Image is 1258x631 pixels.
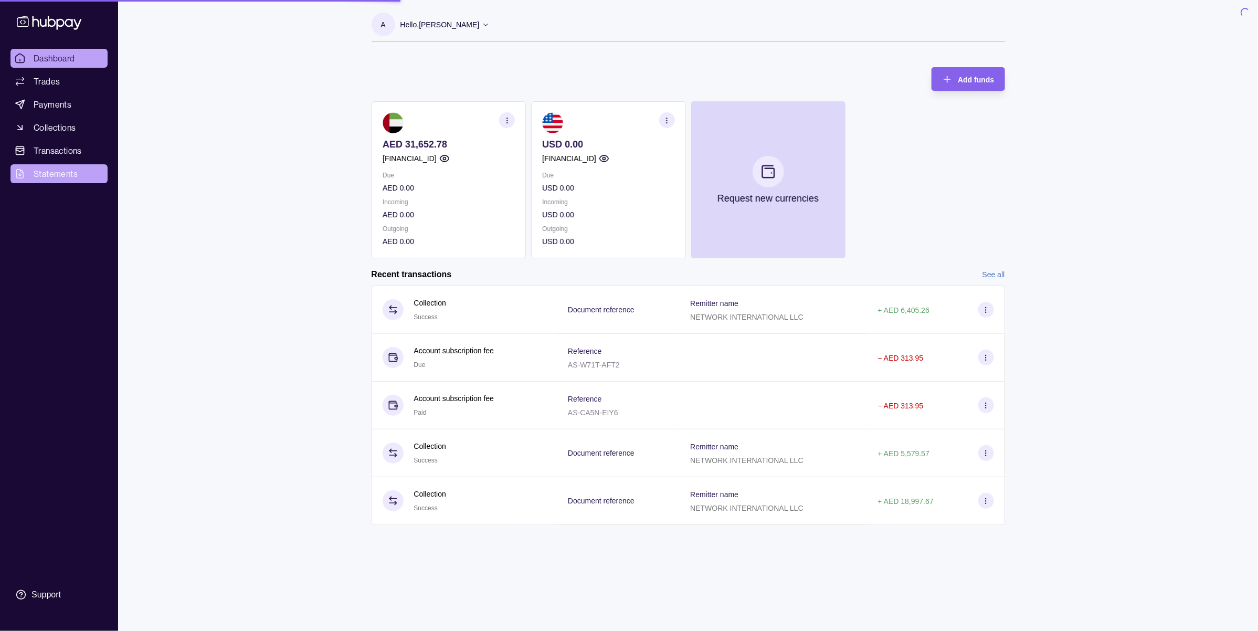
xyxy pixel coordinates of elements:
p: USD 0.00 [542,209,674,220]
p: Remitter name [690,443,738,451]
span: Payments [34,98,71,111]
p: [FINANCIAL_ID] [383,153,437,164]
span: Trades [34,75,60,88]
p: Document reference [568,449,635,457]
p: AED 0.00 [383,236,515,247]
p: NETWORK INTERNATIONAL LLC [690,313,803,321]
p: AS-W71T-AFT2 [568,361,620,369]
span: Statements [34,167,78,180]
a: Payments [10,95,108,114]
p: Incoming [542,196,674,208]
h2: Recent transactions [372,269,452,280]
p: + AED 5,579.57 [878,449,929,458]
span: Success [414,457,438,464]
p: Reference [568,395,602,403]
p: + AED 6,405.26 [878,306,929,314]
p: A [380,19,385,30]
p: Remitter name [690,490,738,499]
p: USD 0.00 [542,139,674,150]
span: Success [414,504,438,512]
p: Outgoing [383,223,515,235]
p: AED 0.00 [383,182,515,194]
p: Due [542,170,674,181]
span: Add funds [958,76,994,84]
button: Request new currencies [691,101,845,258]
p: + AED 18,997.67 [878,497,934,506]
span: Transactions [34,144,82,157]
a: Statements [10,164,108,183]
p: Due [383,170,515,181]
button: Add funds [932,67,1005,91]
p: Reference [568,347,602,355]
p: Outgoing [542,223,674,235]
a: Trades [10,72,108,91]
p: Collection [414,297,446,309]
span: Due [414,361,426,369]
p: NETWORK INTERNATIONAL LLC [690,504,803,512]
a: Collections [10,118,108,137]
a: Transactions [10,141,108,160]
p: AED 0.00 [383,209,515,220]
span: Dashboard [34,52,75,65]
p: Collection [414,488,446,500]
img: ae [383,112,404,133]
p: Document reference [568,306,635,314]
a: Support [10,584,108,606]
p: Remitter name [690,299,738,308]
a: See all [982,269,1005,280]
span: Paid [414,409,427,416]
p: − AED 313.95 [878,354,924,362]
p: AED 31,652.78 [383,139,515,150]
p: Collection [414,440,446,452]
p: Document reference [568,497,635,505]
p: [FINANCIAL_ID] [542,153,596,164]
img: us [542,112,563,133]
p: − AED 313.95 [878,402,924,410]
p: Hello, [PERSON_NAME] [400,19,480,30]
p: Incoming [383,196,515,208]
div: Support [31,589,61,601]
a: Dashboard [10,49,108,68]
p: NETWORK INTERNATIONAL LLC [690,456,803,465]
span: Collections [34,121,76,134]
p: USD 0.00 [542,182,674,194]
p: Request new currencies [717,193,819,204]
p: Account subscription fee [414,345,494,356]
p: AS-CA5N-EIY6 [568,408,618,417]
p: USD 0.00 [542,236,674,247]
p: Account subscription fee [414,393,494,404]
span: Success [414,313,438,321]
